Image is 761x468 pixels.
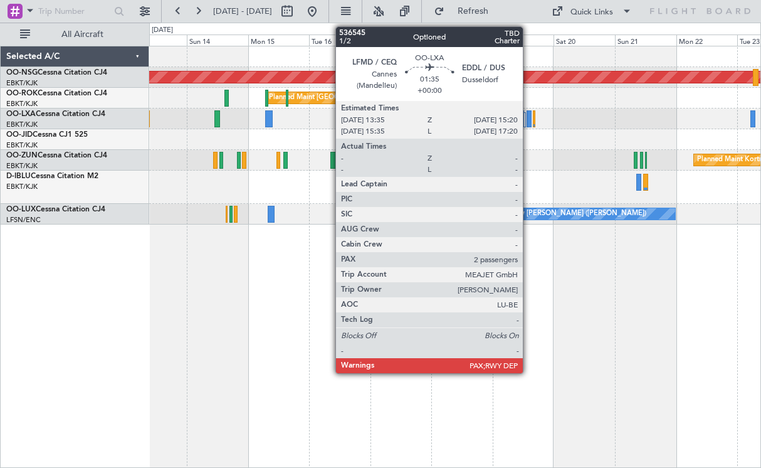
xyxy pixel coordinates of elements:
[6,90,107,97] a: OO-ROKCessna Citation CJ4
[6,69,107,77] a: OO-NSGCessna Citation CJ4
[676,35,738,46] div: Mon 22
[213,6,272,17] span: [DATE] - [DATE]
[6,173,31,180] span: D-IBLU
[447,7,500,16] span: Refresh
[496,205,646,223] div: No Crew [PERSON_NAME] ([PERSON_NAME])
[6,110,105,118] a: OO-LXACessna Citation CJ4
[6,131,88,139] a: OO-JIDCessna CJ1 525
[187,35,248,46] div: Sun 14
[6,141,38,150] a: EBKT/KJK
[6,206,36,213] span: OO-LUX
[38,2,110,21] input: Trip Number
[545,1,638,21] button: Quick Links
[6,173,98,180] a: D-IBLUCessna Citation M2
[14,24,136,45] button: All Aircraft
[309,35,370,46] div: Tue 16
[126,35,187,46] div: Sat 13
[248,35,310,46] div: Mon 15
[6,152,38,159] span: OO-ZUN
[6,110,36,118] span: OO-LXA
[6,182,38,191] a: EBKT/KJK
[554,35,615,46] div: Sat 20
[6,131,33,139] span: OO-JID
[615,35,676,46] div: Sun 21
[428,1,503,21] button: Refresh
[6,78,38,88] a: EBKT/KJK
[33,30,132,39] span: All Aircraft
[152,25,173,36] div: [DATE]
[370,35,432,46] div: Wed 17
[6,120,38,129] a: EBKT/KJK
[6,99,38,109] a: EBKT/KJK
[6,69,38,77] span: OO-NSG
[570,6,613,19] div: Quick Links
[6,161,38,171] a: EBKT/KJK
[493,35,554,46] div: Fri 19
[269,88,466,107] div: Planned Maint [GEOGRAPHIC_DATA] ([GEOGRAPHIC_DATA])
[6,215,41,225] a: LFSN/ENC
[431,35,493,46] div: Thu 18
[6,206,105,213] a: OO-LUXCessna Citation CJ4
[6,152,107,159] a: OO-ZUNCessna Citation CJ4
[6,90,38,97] span: OO-ROK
